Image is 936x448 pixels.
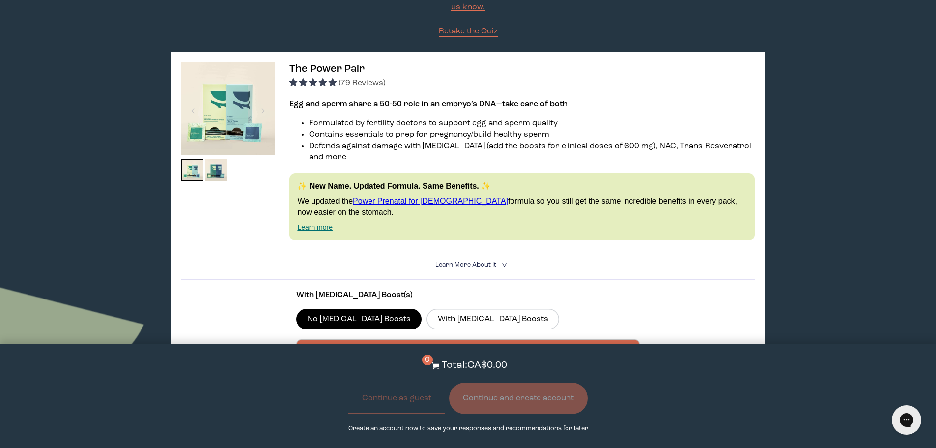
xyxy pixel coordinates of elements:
[348,383,445,414] button: Continue as guest
[309,118,754,129] li: Formulated by fertility doctors to support egg and sperm quality
[348,424,588,433] p: Create an account now to save your responses and recommendations for later
[289,100,567,108] strong: Egg and sperm share a 50-50 role in an embryo’s DNA—take care of both
[426,309,559,329] label: With [MEDICAL_DATA] Boosts
[181,159,203,181] img: thumbnail image
[887,402,926,438] iframe: Gorgias live chat messenger
[309,129,754,141] li: Contains essentials to prep for pregnancy/build healthy sperm
[289,79,339,87] span: 4.92 stars
[422,355,433,365] span: 0
[435,260,501,269] summary: Learn More About it <
[296,309,422,329] label: No [MEDICAL_DATA] Boosts
[289,64,365,74] span: The Power Pair
[353,197,508,205] a: Power Prenatal for [DEMOGRAPHIC_DATA]
[439,26,498,37] a: Retake the Quiz
[205,159,227,181] img: thumbnail image
[297,196,746,218] p: We updated the formula so you still get the same incredible benefits in every pack, now easier on...
[296,290,640,301] p: With [MEDICAL_DATA] Boost(s)
[439,28,498,35] span: Retake the Quiz
[309,141,754,163] li: Defends against damage with [MEDICAL_DATA] (add the boosts for clinical doses of 600 mg), NAC, Tr...
[339,79,385,87] span: (79 Reviews)
[297,182,491,190] strong: ✨ New Name. Updated Formula. Same Benefits. ✨
[181,62,275,155] img: thumbnail image
[499,262,508,268] i: <
[435,262,496,268] span: Learn More About it
[297,223,333,231] a: Learn more
[442,358,507,373] p: Total: CA$0.00
[449,383,588,414] button: Continue and create account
